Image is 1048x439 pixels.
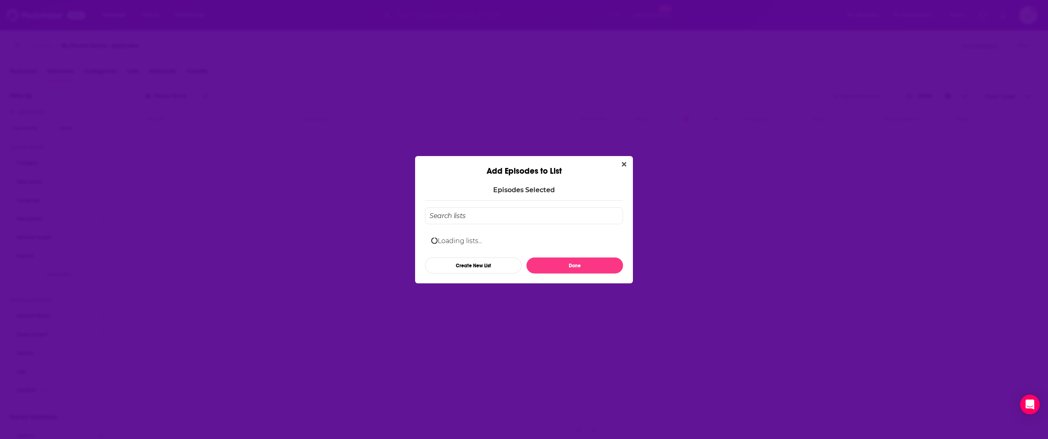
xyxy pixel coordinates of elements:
[1020,395,1040,414] div: Open Intercom Messenger
[493,186,555,194] p: Episode s Selected
[619,159,630,170] button: Close
[425,207,623,274] div: Add Episode To List
[425,257,522,274] button: Create New List
[425,231,623,251] div: Loading lists...
[415,156,633,176] div: Add Episodes to List
[526,257,623,274] button: Done
[425,207,623,224] input: Search lists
